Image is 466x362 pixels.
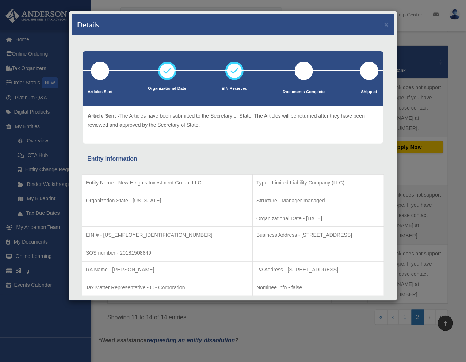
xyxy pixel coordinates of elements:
[86,265,249,274] p: RA Name - [PERSON_NAME]
[77,19,99,30] h4: Details
[256,196,380,205] p: Structure - Manager-managed
[256,214,380,223] p: Organizational Date - [DATE]
[88,113,119,119] span: Article Sent -
[384,20,389,28] button: ×
[256,283,380,292] p: Nominee Info - false
[86,283,249,292] p: Tax Matter Representative - C - Corporation
[86,196,249,205] p: Organization State - [US_STATE]
[88,88,112,96] p: Articles Sent
[256,230,380,240] p: Business Address - [STREET_ADDRESS]
[86,230,249,240] p: EIN # - [US_EMPLOYER_IDENTIFICATION_NUMBER]
[88,111,378,129] p: The Articles have been submitted to the Secretary of State. The Articles will be returned after t...
[86,178,249,187] p: Entity Name - New Heights Investment Group, LLC
[256,265,380,274] p: RA Address - [STREET_ADDRESS]
[87,154,379,164] div: Entity Information
[148,85,186,92] p: Organizational Date
[283,88,325,96] p: Documents Complete
[86,248,249,258] p: SOS number - 20181508849
[360,88,378,96] p: Shipped
[222,85,248,92] p: EIN Recieved
[256,178,380,187] p: Type - Limited Liability Company (LLC)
